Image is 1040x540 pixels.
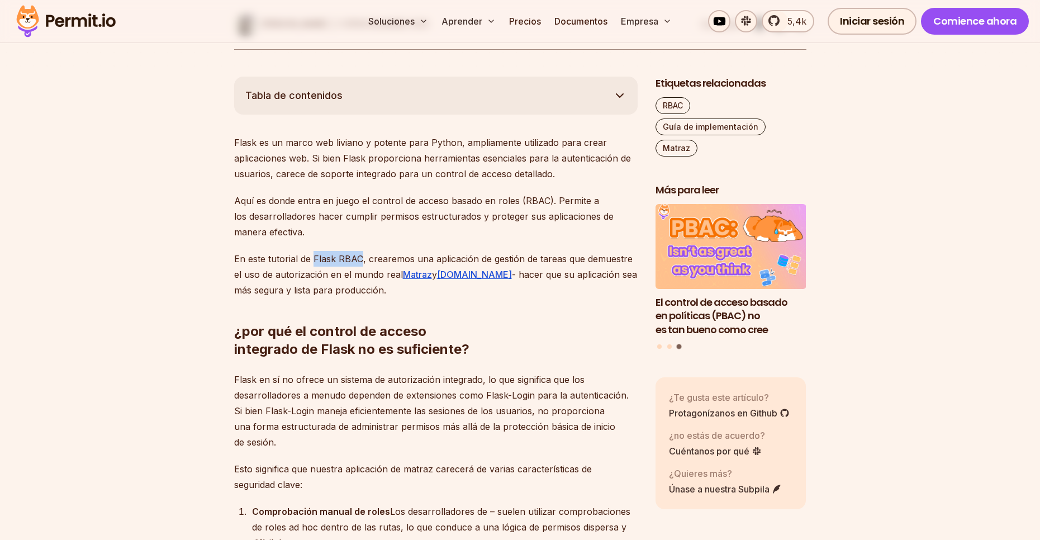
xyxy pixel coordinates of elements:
[656,204,806,337] li: 3 of 3
[403,269,432,280] a: Matraz
[921,8,1029,35] a: Comience ahora
[11,2,121,40] img: Permit logo
[669,429,765,442] p: ¿no estás de acuerdo?
[656,296,806,337] h3: El control de acceso basado en políticas (PBAC) no es tan bueno como cree
[364,10,433,32] button: Soluciones
[505,10,545,32] a: Precios
[656,204,806,289] img: Policy-Based Access Control (PBAC) Isn’t as Great as You Think
[234,372,638,450] p: Flask en sí no ofrece un sistema de autorización integrado, lo que significa que los desarrollado...
[234,77,638,115] button: Tabla de contenidos
[245,88,343,103] span: Tabla de contenidos
[669,444,765,458] a: Cuéntanos por qué
[252,506,390,517] strong: Comprobación manual de roles
[234,251,638,298] p: En este tutorial de Flask RBAC, crearemos una aplicación de gestión de tareas que demuestre el us...
[234,461,638,492] p: Esto significa que nuestra aplicación de matraz carecerá de varias características de seguridad c...
[656,183,806,197] h2: Más para leer
[234,135,638,182] p: Flask es un marco web liviano y potente para Python, ampliamente utilizado para crear aplicacione...
[828,8,916,35] a: Iniciar sesión
[550,10,612,32] a: Documentos
[234,278,638,358] h2: ¿por qué el control de acceso integrado de Flask no es suficiente?
[616,10,676,32] button: Empresa
[234,193,638,240] p: Aquí es donde entra en juego el control de acceso basado en roles (RBAC). Permite a los desarroll...
[437,10,500,32] button: Aprender
[677,344,682,349] button: Go to slide 3
[667,344,672,349] button: Go to slide 2
[669,482,782,496] a: Únase a nuestra Subpila
[656,140,697,157] a: Matraz
[781,15,806,28] span: 5,4k
[762,10,814,32] a: 5,4k
[657,344,662,349] button: Go to slide 1
[656,77,806,91] h2: Etiquetas relacionadas
[437,269,512,280] a: [DOMAIN_NAME]
[669,467,782,480] p: ¿Quieres más?
[669,406,790,420] a: Protagonízanos en Github
[656,204,806,337] a: Policy-Based Access Control (PBAC) Isn’t as Great as You ThinkEl control de acceso basado en polí...
[656,204,806,350] div: Posts
[669,391,790,404] p: ¿Te gusta este artículo?
[656,97,690,114] a: RBAC
[656,119,766,135] a: Guía de implementación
